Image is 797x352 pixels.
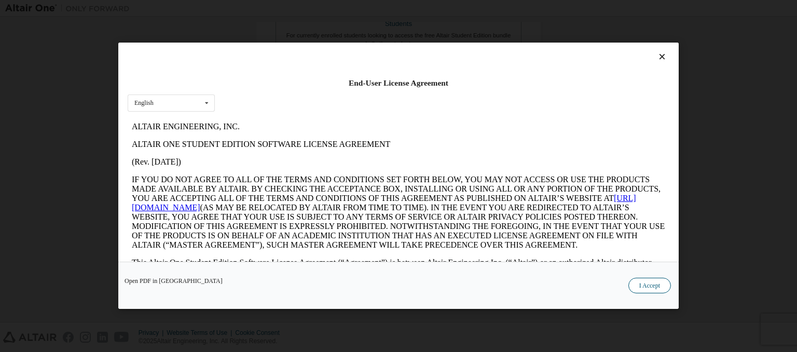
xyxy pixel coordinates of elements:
[4,39,538,49] p: (Rev. [DATE])
[125,278,223,285] a: Open PDF in [GEOGRAPHIC_DATA]
[134,100,154,106] div: English
[4,4,538,13] p: ALTAIR ENGINEERING, INC.
[4,76,509,94] a: [URL][DOMAIN_NAME]
[4,22,538,31] p: ALTAIR ONE STUDENT EDITION SOFTWARE LICENSE AGREEMENT
[4,140,538,178] p: This Altair One Student Edition Software License Agreement (“Agreement”) is between Altair Engine...
[628,278,671,294] button: I Accept
[128,78,669,88] div: End-User License Agreement
[4,57,538,132] p: IF YOU DO NOT AGREE TO ALL OF THE TERMS AND CONDITIONS SET FORTH BELOW, YOU MAY NOT ACCESS OR USE...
